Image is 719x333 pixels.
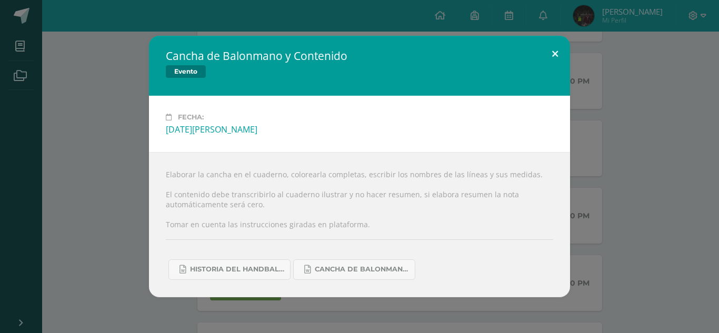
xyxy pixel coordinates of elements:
[315,265,410,274] span: Cancha de Balonmano.docx
[178,113,204,121] span: Fecha:
[293,259,415,280] a: Cancha de Balonmano.docx
[540,36,570,72] button: Close (Esc)
[190,265,285,274] span: Historia del handball.docx
[149,152,570,297] div: Elaborar la cancha en el cuaderno, colorearla completas, escribir los nombres de las líneas y sus...
[166,65,206,78] span: Evento
[166,48,347,63] h2: Cancha de Balonmano y Contenido
[168,259,291,280] a: Historia del handball.docx
[166,124,553,135] div: [DATE][PERSON_NAME]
